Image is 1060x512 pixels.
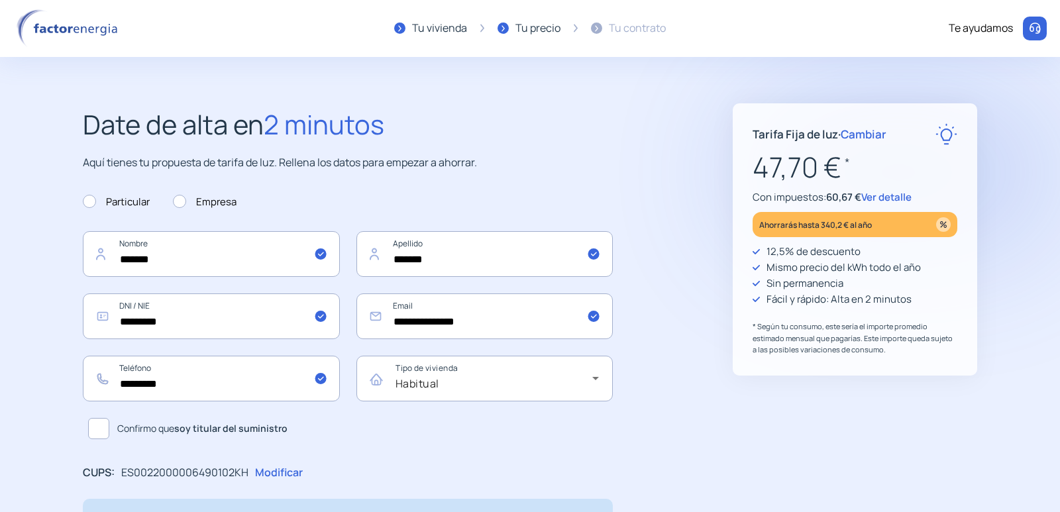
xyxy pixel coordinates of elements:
[396,376,439,391] span: Habitual
[826,190,861,204] span: 60,67 €
[936,217,951,232] img: percentage_icon.svg
[1028,22,1041,35] img: llamar
[767,291,912,307] p: Fácil y rápido: Alta en 2 minutos
[841,127,886,142] span: Cambiar
[767,260,921,276] p: Mismo precio del kWh todo el año
[949,20,1013,37] div: Te ayudamos
[396,363,458,374] mat-label: Tipo de vivienda
[767,244,861,260] p: 12,5% de descuento
[412,20,467,37] div: Tu vivienda
[117,421,288,436] span: Confirmo que
[753,145,957,189] p: 47,70 €
[753,321,957,356] p: * Según tu consumo, este sería el importe promedio estimado mensual que pagarías. Este importe qu...
[174,422,288,435] b: soy titular del suministro
[255,464,303,482] p: Modificar
[83,464,115,482] p: CUPS:
[264,106,384,142] span: 2 minutos
[515,20,560,37] div: Tu precio
[609,20,666,37] div: Tu contrato
[83,194,150,210] label: Particular
[753,125,886,143] p: Tarifa Fija de luz ·
[13,9,126,48] img: logo factor
[767,276,843,291] p: Sin permanencia
[759,217,872,232] p: Ahorrarás hasta 340,2 € al año
[861,190,912,204] span: Ver detalle
[83,103,613,146] h2: Date de alta en
[753,189,957,205] p: Con impuestos:
[121,464,248,482] p: ES0022000006490102KH
[83,154,613,172] p: Aquí tienes tu propuesta de tarifa de luz. Rellena los datos para empezar a ahorrar.
[935,123,957,145] img: rate-E.svg
[173,194,237,210] label: Empresa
